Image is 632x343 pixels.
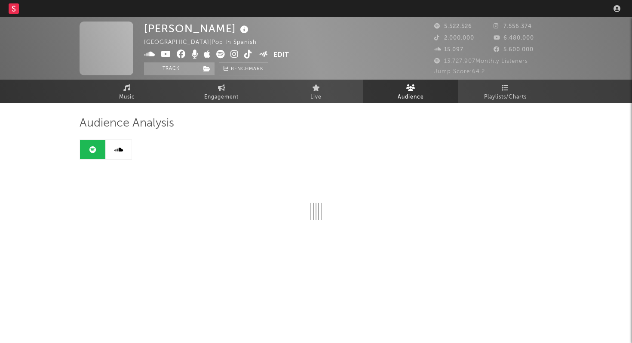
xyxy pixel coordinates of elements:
span: 7.556.374 [494,24,532,29]
span: 6.480.000 [494,35,534,41]
span: 13.727.907 Monthly Listeners [434,59,528,64]
a: Music [80,80,174,103]
span: Engagement [204,92,239,102]
span: 5.522.526 [434,24,472,29]
a: Engagement [174,80,269,103]
span: Audience Analysis [80,118,174,129]
a: Live [269,80,363,103]
span: 5.600.000 [494,47,534,53]
a: Audience [363,80,458,103]
span: Jump Score: 64.2 [434,69,485,74]
span: 2.000.000 [434,35,474,41]
span: Audience [398,92,424,102]
span: 15.097 [434,47,463,53]
span: Live [310,92,322,102]
span: Benchmark [231,64,264,74]
span: Playlists/Charts [484,92,527,102]
button: Edit [273,50,289,61]
a: Benchmark [219,62,268,75]
span: Music [119,92,135,102]
div: [PERSON_NAME] [144,22,251,36]
div: [GEOGRAPHIC_DATA] | Pop in Spanish [144,37,267,48]
button: Track [144,62,198,75]
a: Playlists/Charts [458,80,552,103]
